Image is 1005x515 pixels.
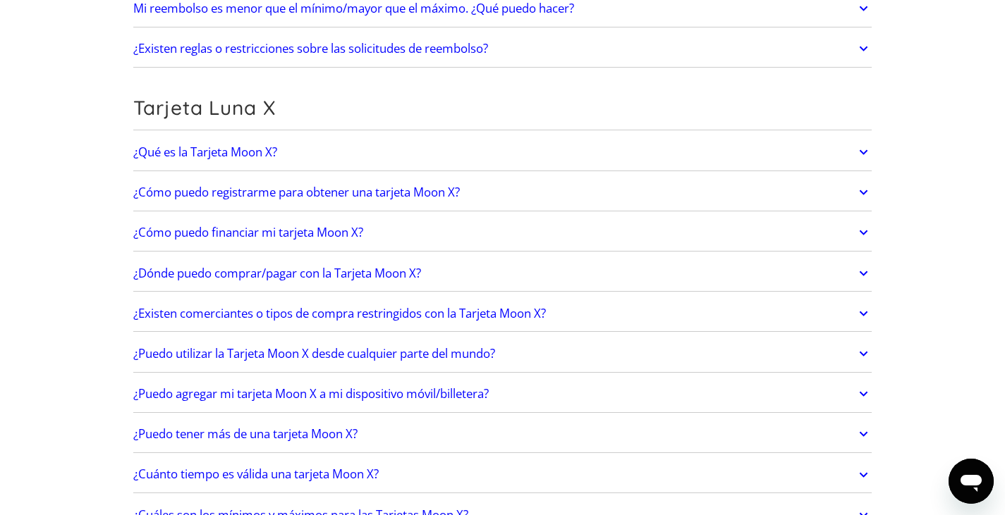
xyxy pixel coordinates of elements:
font: Tarjeta Luna X [133,95,276,120]
font: ¿Cuánto tiempo es válida una tarjeta Moon X? [133,466,379,482]
a: ¿Puedo tener más de una tarjeta Moon X? [133,419,872,449]
font: ¿Puedo utilizar la Tarjeta Moon X desde cualquier parte del mundo? [133,345,495,361]
a: ¿Cuánto tiempo es válida una tarjeta Moon X? [133,460,872,490]
font: ¿Existen reglas o restricciones sobre las solicitudes de reembolso? [133,40,488,56]
a: ¿Qué es la Tarjeta Moon X? [133,137,872,167]
font: ¿Existen comerciantes o tipos de compra restringidos con la Tarjeta Moon X? [133,305,546,321]
font: ¿Qué es la Tarjeta Moon X? [133,144,277,160]
a: ¿Cómo puedo registrarme para obtener una tarjeta Moon X? [133,178,872,207]
font: ¿Dónde puedo comprar/pagar con la Tarjeta Moon X? [133,265,421,281]
a: ¿Dónde puedo comprar/pagar con la Tarjeta Moon X? [133,259,872,288]
font: ¿Puedo agregar mi tarjeta Moon X a mi dispositivo móvil/billetera? [133,385,489,402]
a: ¿Puedo agregar mi tarjeta Moon X a mi dispositivo móvil/billetera? [133,379,872,409]
a: ¿Existen reglas o restricciones sobre las solicitudes de reembolso? [133,34,872,63]
iframe: Botón para iniciar la ventana de mensajería [949,459,994,504]
font: ¿Puedo tener más de una tarjeta Moon X? [133,426,358,442]
a: ¿Existen comerciantes o tipos de compra restringidos con la Tarjeta Moon X? [133,299,872,328]
a: ¿Cómo puedo financiar mi tarjeta Moon X? [133,218,872,247]
font: ¿Cómo puedo registrarme para obtener una tarjeta Moon X? [133,184,460,200]
font: ¿Cómo puedo financiar mi tarjeta Moon X? [133,224,363,240]
a: ¿Puedo utilizar la Tarjeta Moon X desde cualquier parte del mundo? [133,339,872,368]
